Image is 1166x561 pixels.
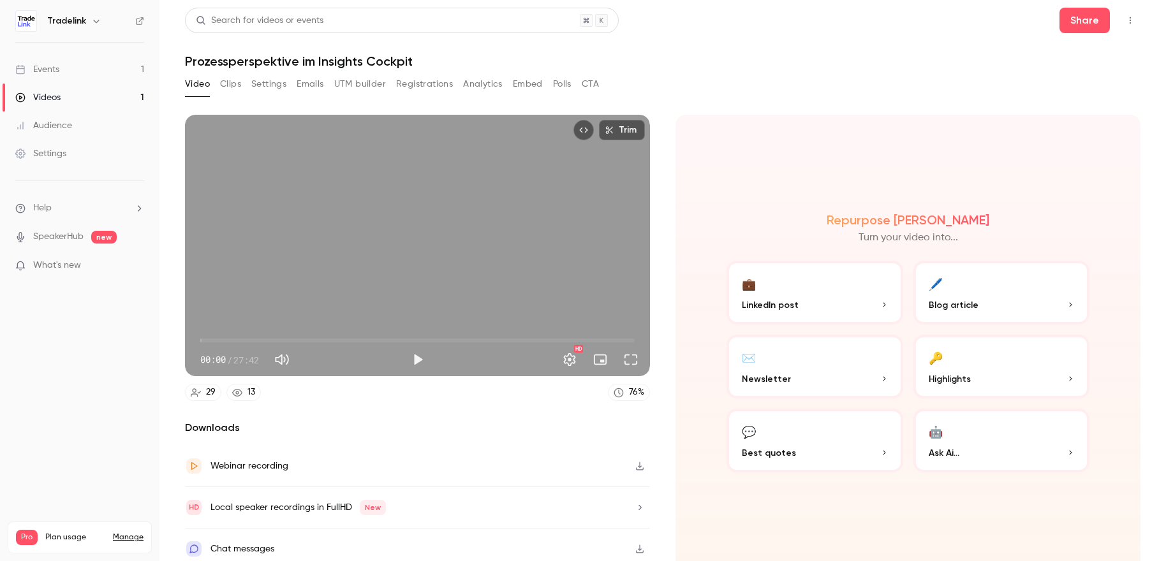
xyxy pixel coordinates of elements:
[91,231,117,244] span: new
[15,201,144,215] li: help-dropdown-opener
[47,15,86,27] h6: Tradelink
[742,372,791,386] span: Newsletter
[185,384,221,401] a: 29
[113,532,144,543] a: Manage
[599,120,645,140] button: Trim
[233,353,259,367] span: 27:42
[16,11,36,31] img: Tradelink
[574,345,583,353] div: HD
[742,421,756,441] div: 💬
[742,298,799,312] span: LinkedIn post
[608,384,650,401] a: 76%
[913,335,1090,398] button: 🔑Highlights
[200,353,226,367] span: 00:00
[185,420,650,435] h2: Downloads
[15,63,59,76] div: Events
[396,74,453,94] button: Registrations
[582,74,599,94] button: CTA
[185,54,1140,69] h1: Prozessperspektive im Insights Cockpit
[334,74,386,94] button: UTM builder
[196,14,323,27] div: Search for videos or events
[553,74,572,94] button: Polls
[1120,10,1140,31] button: Top Bar Actions
[251,74,286,94] button: Settings
[227,353,232,367] span: /
[913,261,1090,324] button: 🖊️Blog article
[45,532,105,543] span: Plan usage
[929,273,943,293] div: 🖊️
[210,541,274,557] div: Chat messages
[33,201,52,215] span: Help
[742,273,756,293] div: 💼
[200,353,259,367] div: 00:00
[557,347,582,372] button: Settings
[405,347,431,372] button: Play
[573,120,594,140] button: Embed video
[33,259,81,272] span: What's new
[15,91,61,104] div: Videos
[220,74,241,94] button: Clips
[859,230,958,245] p: Turn your video into...
[226,384,261,401] a: 13
[929,421,943,441] div: 🤖
[297,74,323,94] button: Emails
[33,230,84,244] a: SpeakerHub
[629,386,644,399] div: 76 %
[15,119,72,132] div: Audience
[16,530,38,545] span: Pro
[929,372,971,386] span: Highlights
[15,147,66,160] div: Settings
[210,458,288,474] div: Webinar recording
[463,74,503,94] button: Analytics
[247,386,255,399] div: 13
[742,446,796,460] span: Best quotes
[929,446,959,460] span: Ask Ai...
[929,298,978,312] span: Blog article
[513,74,543,94] button: Embed
[587,347,613,372] button: Turn on miniplayer
[185,74,210,94] button: Video
[727,335,903,398] button: ✉️Newsletter
[742,347,756,367] div: ✉️
[913,409,1090,472] button: 🤖Ask Ai...
[618,347,644,372] button: Full screen
[269,347,295,372] button: Mute
[206,386,216,399] div: 29
[827,212,989,228] h2: Repurpose [PERSON_NAME]
[727,261,903,324] button: 💼LinkedIn post
[360,500,386,515] span: New
[929,347,943,367] div: 🔑
[210,500,386,515] div: Local speaker recordings in FullHD
[1059,8,1110,33] button: Share
[727,409,903,472] button: 💬Best quotes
